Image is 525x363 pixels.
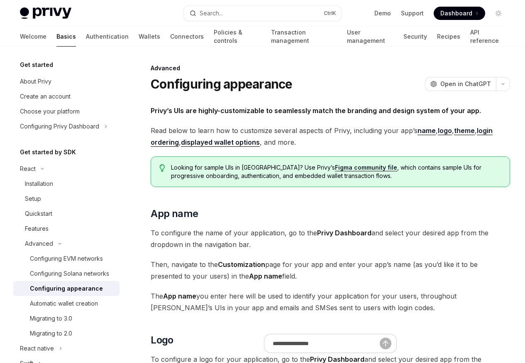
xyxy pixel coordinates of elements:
svg: Tip [159,164,165,172]
a: Configuring appearance [13,281,120,296]
a: Authentication [86,27,129,47]
div: Configuring Solana networks [30,269,109,279]
div: Migrating to 3.0 [30,314,72,323]
a: Installation [13,176,120,191]
input: Ask a question... [273,334,380,353]
h1: Configuring appearance [151,77,293,91]
div: Configuring appearance [30,284,103,294]
a: Security [403,27,427,47]
button: Toggle Configuring Privy Dashboard section [13,119,120,134]
a: Configuring EVM networks [13,251,120,266]
a: Wallets [139,27,160,47]
div: Automatic wallet creation [30,299,98,309]
span: App name [151,207,198,220]
a: Policies & controls [214,27,261,47]
span: Read below to learn how to customize several aspects of Privy, including your app’s , , , , , and... [151,125,510,148]
a: Demo [374,9,391,17]
a: Welcome [20,27,46,47]
strong: App name [163,292,196,300]
button: Toggle React native section [13,341,120,356]
div: Migrating to 2.0 [30,328,72,338]
a: Create an account [13,89,120,104]
a: Migrating to 2.0 [13,326,120,341]
div: Create an account [20,91,71,101]
a: Choose your platform [13,104,120,119]
strong: Privy Dashboard [317,229,371,237]
button: Toggle Advanced section [13,236,120,251]
a: Support [401,9,424,17]
strong: Privy’s UIs are highly-customizable to seamlessly match the branding and design system of your app. [151,106,481,115]
div: Setup [25,194,41,204]
strong: App name [249,272,282,280]
div: React [20,164,36,174]
div: About Privy [20,77,51,86]
a: Figma community file [335,164,397,171]
a: Quickstart [13,206,120,221]
span: The you enter here will be used to identify your application for your users, throughout [PERSON_N... [151,290,510,314]
span: Then, navigate to the page for your app and enter your app’s name (as you’d like it to be present... [151,259,510,282]
div: Advanced [25,239,53,249]
img: light logo [20,7,71,19]
a: Configuring Solana networks [13,266,120,281]
a: Setup [13,191,120,206]
a: logo [438,126,452,135]
button: Send message [380,338,391,349]
span: Ctrl K [324,10,336,17]
div: Configuring EVM networks [30,254,103,264]
button: Open in ChatGPT [425,77,496,91]
span: Dashboard [440,9,472,17]
a: User management [347,27,394,47]
button: Open search [184,6,341,21]
a: Automatic wallet creation [13,296,120,311]
a: name [418,126,436,135]
a: Features [13,221,120,236]
a: Recipes [437,27,460,47]
div: Installation [25,179,53,189]
div: React native [20,343,54,353]
a: Migrating to 3.0 [13,311,120,326]
a: displayed wallet options [181,138,260,147]
a: API reference [470,27,505,47]
button: Toggle React section [13,161,120,176]
span: To configure the name of your application, go to the and select your desired app from the dropdow... [151,227,510,250]
div: Search... [200,8,223,18]
strong: Customization [218,260,265,269]
div: Quickstart [25,209,52,219]
a: Connectors [170,27,204,47]
div: Choose your platform [20,106,80,116]
a: Basics [56,27,76,47]
a: About Privy [13,74,120,89]
button: Toggle dark mode [492,7,505,20]
a: theme [454,126,475,135]
div: Features [25,224,49,234]
div: Configuring Privy Dashboard [20,121,99,131]
h5: Get started [20,60,53,70]
h5: Get started by SDK [20,147,76,157]
span: Open in ChatGPT [440,80,491,88]
a: Dashboard [434,7,485,20]
div: Advanced [151,64,510,72]
span: Looking for sample UIs in [GEOGRAPHIC_DATA]? Use Privy’s , which contains sample UIs for progress... [171,163,501,180]
a: Transaction management [271,27,337,47]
